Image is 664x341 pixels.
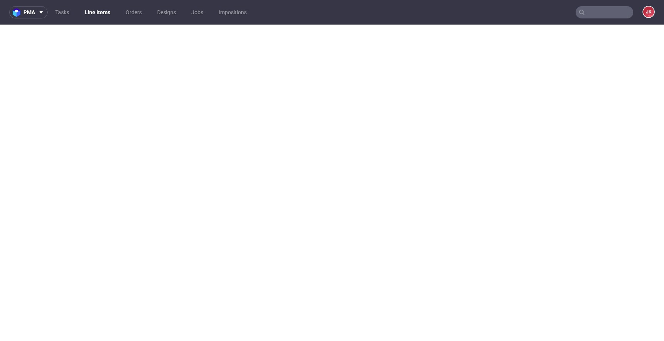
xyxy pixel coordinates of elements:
[51,6,74,18] a: Tasks
[80,6,115,18] a: Line Items
[643,7,654,17] figcaption: JK
[187,6,208,18] a: Jobs
[153,6,181,18] a: Designs
[214,6,251,18] a: Impositions
[9,6,48,18] button: pma
[13,8,23,17] img: logo
[23,10,35,15] span: pma
[121,6,146,18] a: Orders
